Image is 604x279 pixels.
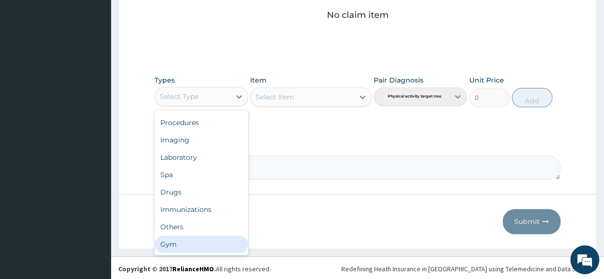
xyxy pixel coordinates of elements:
[50,54,162,67] div: Chat with us now
[172,265,214,273] a: RelianceHMO
[155,201,248,218] div: Immunizations
[155,183,248,201] div: Drugs
[155,131,248,149] div: Imaging
[341,264,597,274] div: Redefining Heath Insurance in [GEOGRAPHIC_DATA] using Telemedicine and Data Science!
[5,181,184,214] textarea: Type your message and hit 'Enter'
[155,114,248,131] div: Procedures
[250,75,267,85] label: Item
[18,48,39,72] img: d_794563401_company_1708531726252_794563401
[503,209,561,234] button: Submit
[374,75,423,85] label: Pair Diagnosis
[326,10,388,20] p: No claim item
[158,5,182,28] div: Minimize live chat window
[469,75,504,85] label: Unit Price
[155,166,248,183] div: Spa
[118,265,216,273] strong: Copyright © 2017 .
[160,92,198,101] div: Select Type
[56,80,133,178] span: We're online!
[155,142,561,150] label: Comment
[155,149,248,166] div: Laboratory
[155,218,248,236] div: Others
[155,236,248,253] div: Gym
[155,76,175,84] label: Types
[512,88,552,107] button: Add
